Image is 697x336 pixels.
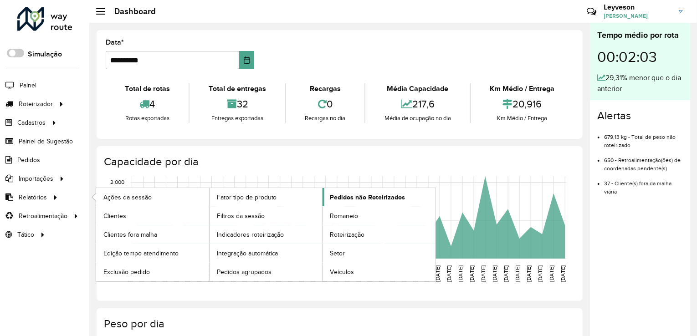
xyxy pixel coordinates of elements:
[138,265,144,282] text: [DATE]
[96,244,209,262] a: Edição tempo atendimento
[96,188,209,206] a: Ações da sessão
[17,118,46,127] span: Cadastros
[597,72,683,94] div: 29,31% menor que o dia anterior
[239,51,255,69] button: Choose Date
[288,94,362,114] div: 0
[106,37,124,48] label: Data
[275,265,281,282] text: [DATE]
[548,265,554,282] text: [DATE]
[96,207,209,225] a: Clientes
[368,114,467,123] div: Média de ocupação no dia
[96,225,209,244] a: Clientes fora malha
[17,230,34,239] span: Tático
[597,109,683,122] h4: Alertas
[330,267,354,277] span: Veículos
[195,265,201,282] text: [DATE]
[161,265,167,282] text: [DATE]
[110,179,124,185] text: 2,000
[207,265,213,282] text: [DATE]
[20,81,36,90] span: Painel
[103,249,179,258] span: Edição tempo atendimento
[604,12,672,20] span: [PERSON_NAME]
[288,83,362,94] div: Recargas
[423,265,429,282] text: [DATE]
[192,114,282,123] div: Entregas exportadas
[19,137,73,146] span: Painel de Sugestão
[330,249,345,258] span: Setor
[230,265,236,282] text: [DATE]
[323,225,436,244] a: Roteirização
[217,211,265,221] span: Filtros da sessão
[330,193,405,202] span: Pedidos não Roteirizados
[210,225,323,244] a: Indicadores roteirização
[108,114,186,123] div: Rotas exportadas
[108,94,186,114] div: 4
[264,265,270,282] text: [DATE]
[103,230,157,239] span: Clientes fora malha
[217,267,272,277] span: Pedidos agrupados
[105,6,156,16] h2: Dashboard
[526,265,532,282] text: [DATE]
[332,265,338,282] text: [DATE]
[103,193,152,202] span: Ações da sessão
[400,265,406,282] text: [DATE]
[368,94,467,114] div: 217,6
[604,149,683,173] li: 650 - Retroalimentação(ões) de coordenadas pendente(s)
[217,193,277,202] span: Fator tipo de produto
[210,207,323,225] a: Filtros da sessão
[343,265,349,282] text: [DATE]
[150,265,156,282] text: [DATE]
[446,265,452,282] text: [DATE]
[389,265,395,282] text: [DATE]
[17,155,40,165] span: Pedidos
[330,230,364,239] span: Roteirização
[184,265,190,282] text: [DATE]
[473,83,571,94] div: Km Médio / Entrega
[492,265,497,282] text: [DATE]
[330,211,358,221] span: Romaneio
[218,265,224,282] text: [DATE]
[355,265,361,282] text: [DATE]
[127,265,133,282] text: [DATE]
[582,2,601,21] a: Contato Rápido
[597,29,683,41] div: Tempo médio por rota
[28,49,62,60] label: Simulação
[108,83,186,94] div: Total de rotas
[104,155,574,168] h4: Capacidade por dia
[241,265,247,282] text: [DATE]
[435,265,441,282] text: [DATE]
[473,114,571,123] div: Km Médio / Entrega
[604,126,683,149] li: 679,13 kg - Total de peso não roteirizado
[19,174,53,183] span: Importações
[457,265,463,282] text: [DATE]
[503,265,509,282] text: [DATE]
[323,263,436,281] a: Veículos
[560,265,566,282] text: [DATE]
[604,173,683,196] li: 37 - Cliente(s) fora da malha viária
[217,230,284,239] span: Indicadores roteirização
[104,317,574,331] h4: Peso por dia
[192,83,282,94] div: Total de entregas
[287,265,292,282] text: [DATE]
[537,265,543,282] text: [DATE]
[19,193,47,202] span: Relatórios
[323,188,436,206] a: Pedidos não Roteirizados
[210,244,323,262] a: Integração automática
[103,267,150,277] span: Exclusão pedido
[173,265,179,282] text: [DATE]
[473,94,571,114] div: 20,916
[597,41,683,72] div: 00:02:03
[252,265,258,282] text: [DATE]
[368,83,467,94] div: Média Capacidade
[217,249,278,258] span: Integração automática
[323,244,436,262] a: Setor
[604,3,672,11] h3: Leyveson
[366,265,372,282] text: [DATE]
[288,114,362,123] div: Recargas no dia
[103,211,126,221] span: Clientes
[412,265,418,282] text: [DATE]
[323,207,436,225] a: Romaneio
[19,99,53,109] span: Roteirizador
[480,265,486,282] text: [DATE]
[298,265,304,282] text: [DATE]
